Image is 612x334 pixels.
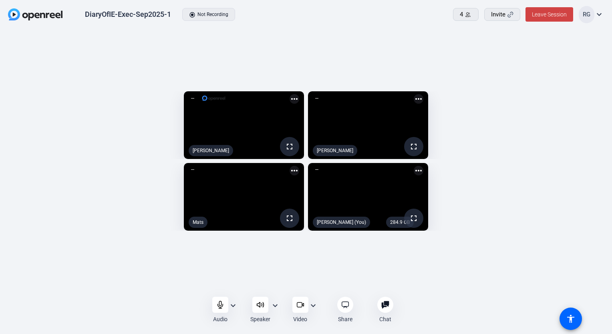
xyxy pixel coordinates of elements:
mat-icon: more_horiz [414,166,423,175]
button: Leave Session [525,7,573,22]
mat-icon: expand_more [594,10,604,19]
mat-icon: more_horiz [414,94,423,104]
img: OpenReel logo [8,8,62,20]
mat-icon: more_horiz [290,94,299,104]
div: 284.9 GB [386,217,414,228]
button: Invite [484,8,520,21]
mat-icon: fullscreen [285,142,294,151]
div: RG [579,6,594,23]
div: Speaker [250,315,270,323]
div: DiaryOfIE-Exec-Sep2025-1 [85,10,171,19]
div: [PERSON_NAME] [189,145,233,156]
mat-icon: more_horiz [290,166,299,175]
span: 4 [460,10,463,19]
mat-icon: expand_more [270,301,280,310]
span: Invite [491,10,505,19]
div: Mats [189,217,207,228]
mat-icon: expand_more [308,301,318,310]
div: [PERSON_NAME] (You) [313,217,370,228]
span: Leave Session [532,11,567,18]
div: [PERSON_NAME] [313,145,357,156]
button: 4 [453,8,479,21]
div: Video [293,315,307,323]
mat-icon: fullscreen [285,213,294,223]
mat-icon: expand_more [228,301,238,310]
div: Share [338,315,352,323]
div: Audio [213,315,227,323]
div: Chat [379,315,391,323]
mat-icon: fullscreen [409,213,419,223]
mat-icon: fullscreen [409,142,419,151]
mat-icon: accessibility [566,314,576,324]
img: logo [201,94,226,102]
